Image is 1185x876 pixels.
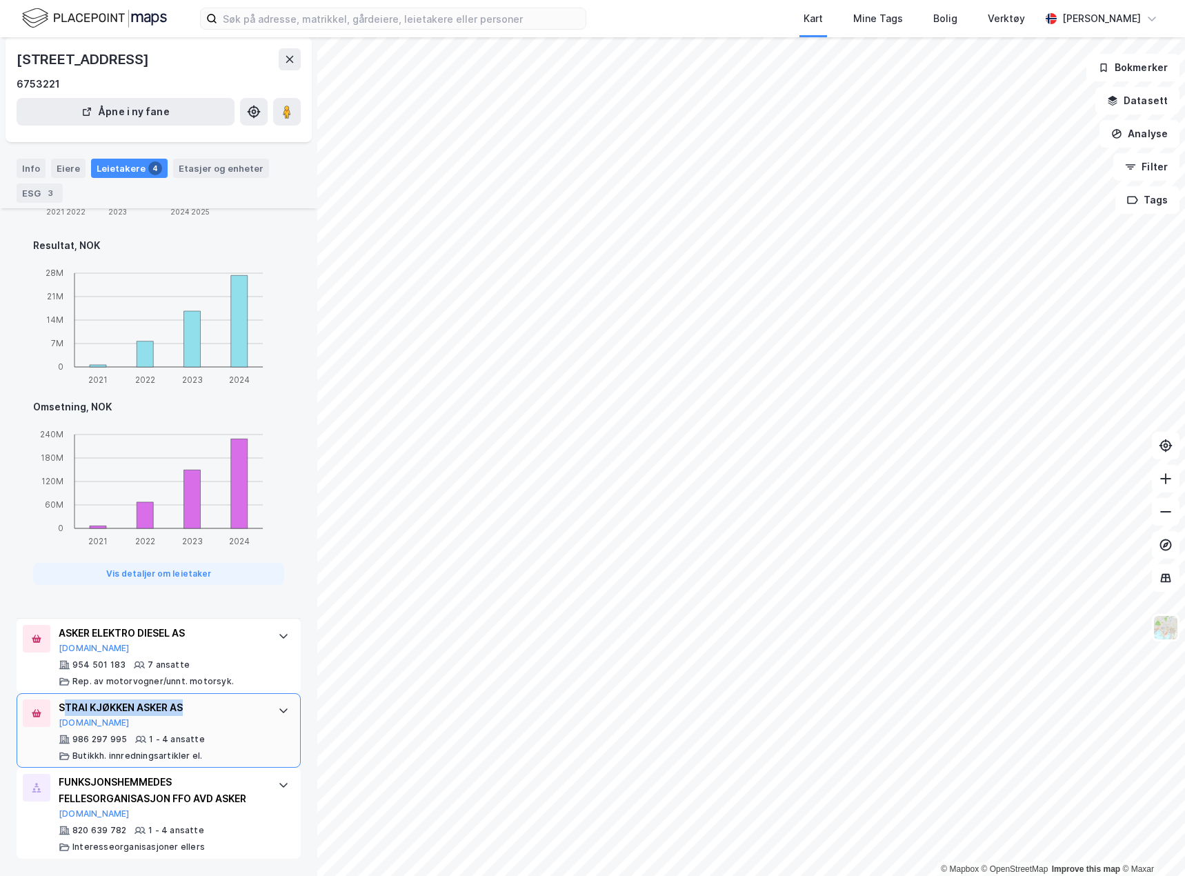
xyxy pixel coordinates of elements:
div: [PERSON_NAME] [1062,10,1141,27]
div: Kontrollprogram for chat [1116,810,1185,876]
tspan: 180M [41,453,63,464]
tspan: 2022 [66,208,86,216]
div: 6753221 [17,76,60,92]
tspan: 2023 [182,536,203,546]
div: 820 639 782 [72,825,126,836]
tspan: 60M [45,500,63,510]
a: Mapbox [941,864,979,874]
tspan: 2021 [46,208,64,216]
tspan: 14M [46,315,63,326]
tspan: 28M [46,268,63,279]
div: Resultat, NOK [33,237,284,254]
tspan: 2021 [88,375,108,385]
tspan: 2021 [88,536,108,546]
div: ASKER ELEKTRO DIESEL AS [59,625,264,641]
tspan: 2022 [135,536,155,546]
tspan: 21M [47,292,63,302]
div: 954 501 183 [72,659,126,670]
div: Butikkh. innredningsartikler el. [72,750,202,761]
a: Improve this map [1052,864,1120,874]
tspan: 0 [58,362,63,372]
img: Z [1153,615,1179,641]
tspan: 2023 [108,208,127,216]
button: Filter [1113,153,1179,181]
div: 1 - 4 ansatte [149,734,205,745]
tspan: 0 [58,524,63,534]
tspan: 2024 [229,375,250,385]
div: ESG [17,183,63,203]
div: [STREET_ADDRESS] [17,48,152,70]
input: Søk på adresse, matrikkel, gårdeiere, leietakere eller personer [217,8,586,29]
tspan: 240M [40,430,63,440]
tspan: 7M [51,339,63,349]
div: Leietakere [91,159,168,178]
a: OpenStreetMap [982,864,1048,874]
div: Rep. av motorvogner/unnt. motorsyk. [72,676,234,687]
button: Åpne i ny fane [17,98,235,126]
div: 986 297 995 [72,734,127,745]
div: FUNKSJONSHEMMEDES FELLESORGANISASJON FFO AVD ASKER [59,774,264,807]
button: Tags [1115,186,1179,214]
iframe: Chat Widget [1116,810,1185,876]
div: 7 ansatte [148,659,190,670]
div: Info [17,159,46,178]
tspan: 2025 [191,208,210,216]
div: Verktøy [988,10,1025,27]
tspan: 2024 [229,536,250,546]
div: Kart [804,10,823,27]
div: Omsetning, NOK [33,399,284,415]
tspan: 2024 [170,208,190,216]
tspan: 120M [41,477,63,487]
tspan: 2023 [182,375,203,385]
div: 3 [43,186,57,200]
button: [DOMAIN_NAME] [59,643,130,654]
button: [DOMAIN_NAME] [59,808,130,819]
div: STRAI KJØKKEN ASKER AS [59,699,264,716]
div: Mine Tags [853,10,903,27]
div: Interesseorganisasjoner ellers [72,842,205,853]
div: Bolig [933,10,957,27]
tspan: 2022 [135,375,155,385]
div: 4 [148,161,162,175]
button: Analyse [1099,120,1179,148]
div: Etasjer og enheter [179,162,263,175]
img: logo.f888ab2527a4732fd821a326f86c7f29.svg [22,6,167,30]
div: Eiere [51,159,86,178]
button: Bokmerker [1086,54,1179,81]
button: Datasett [1095,87,1179,115]
button: Vis detaljer om leietaker [33,563,284,585]
div: 1 - 4 ansatte [148,825,204,836]
button: [DOMAIN_NAME] [59,717,130,728]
